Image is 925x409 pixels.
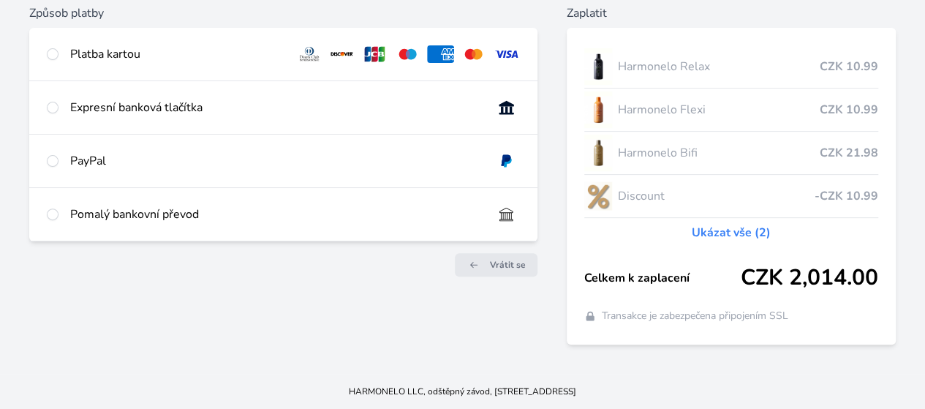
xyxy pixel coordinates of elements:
div: Pomalý bankovní převod [70,206,481,223]
img: visa.svg [493,45,520,63]
span: Discount [618,187,815,205]
img: maestro.svg [394,45,421,63]
span: -CZK 10.99 [815,187,878,205]
span: Celkem k zaplacení [584,269,741,287]
h6: Způsob platby [29,4,537,22]
img: CLEAN_FLEXI_se_stinem_x-hi_(1)-lo.jpg [584,91,612,128]
img: CLEAN_RELAX_se_stinem_x-lo.jpg [584,48,612,85]
span: CZK 10.99 [820,101,878,119]
span: CZK 2,014.00 [741,265,878,291]
span: CZK 21.98 [820,144,878,162]
a: Ukázat vše (2) [692,224,771,241]
img: mc.svg [460,45,487,63]
img: discount-lo.png [584,178,612,214]
img: onlineBanking_CZ.svg [493,99,520,116]
span: CZK 10.99 [820,58,878,75]
img: diners.svg [296,45,323,63]
span: Harmonelo Bifi [618,144,820,162]
img: paypal.svg [493,152,520,170]
div: PayPal [70,152,481,170]
img: discover.svg [328,45,355,63]
img: amex.svg [427,45,454,63]
img: jcb.svg [361,45,388,63]
span: Vrátit se [490,259,526,271]
img: bankTransfer_IBAN.svg [493,206,520,223]
span: Harmonelo Flexi [618,101,820,119]
span: Harmonelo Relax [618,58,820,75]
img: CLEAN_BIFI_se_stinem_x-lo.jpg [584,135,612,171]
h6: Zaplatit [567,4,896,22]
span: Transakce je zabezpečena připojením SSL [602,309,788,323]
a: Vrátit se [455,253,537,277]
div: Platba kartou [70,45,284,63]
div: Expresní banková tlačítka [70,99,481,116]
